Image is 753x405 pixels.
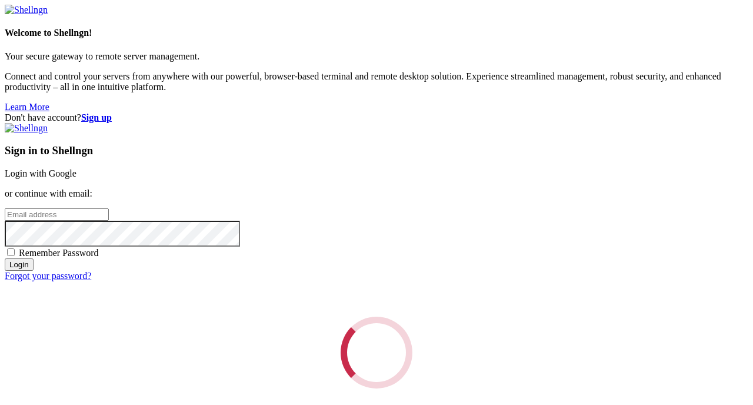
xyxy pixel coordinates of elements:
[5,271,91,281] a: Forgot your password?
[5,112,748,123] div: Don't have account?
[5,123,48,134] img: Shellngn
[7,248,15,256] input: Remember Password
[5,168,76,178] a: Login with Google
[5,188,748,199] p: or continue with email:
[5,208,109,221] input: Email address
[5,144,748,157] h3: Sign in to Shellngn
[19,248,99,258] span: Remember Password
[81,112,112,122] a: Sign up
[5,5,48,15] img: Shellngn
[5,71,748,92] p: Connect and control your servers from anywhere with our powerful, browser-based terminal and remo...
[5,102,49,112] a: Learn More
[5,258,34,271] input: Login
[339,315,414,390] div: Loading...
[5,51,748,62] p: Your secure gateway to remote server management.
[5,28,748,38] h4: Welcome to Shellngn!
